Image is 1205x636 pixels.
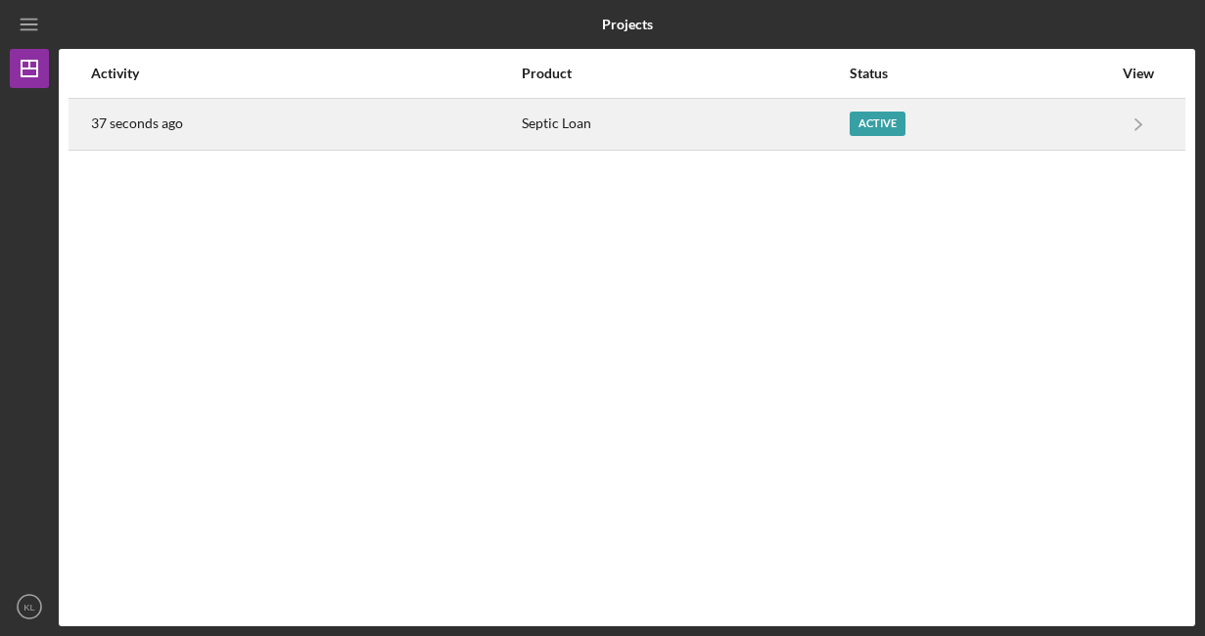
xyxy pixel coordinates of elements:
[522,100,848,149] div: Septic Loan
[91,66,520,81] div: Activity
[1114,66,1163,81] div: View
[850,112,905,136] div: Active
[23,602,35,613] text: KL
[522,66,848,81] div: Product
[850,66,1112,81] div: Status
[602,17,653,32] b: Projects
[91,115,183,131] time: 2025-08-18 14:17
[10,587,49,626] button: KL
